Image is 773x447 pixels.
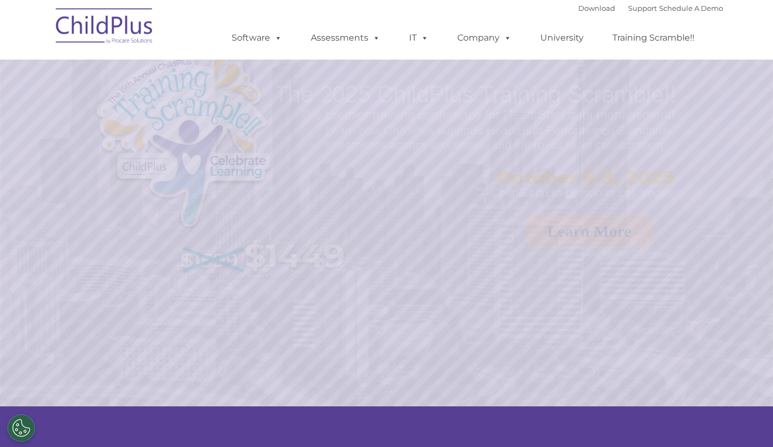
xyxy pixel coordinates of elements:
a: Assessments [300,27,391,49]
img: ChildPlus by Procare Solutions [50,1,159,55]
a: Company [446,27,522,49]
a: Schedule A Demo [659,4,723,12]
a: Download [578,4,615,12]
a: Software [221,27,293,49]
a: Training Scramble!! [602,27,705,49]
button: Cookies Settings [8,414,35,442]
a: Learn More [525,214,654,248]
font: | [578,4,723,12]
a: IT [398,27,439,49]
a: University [529,27,595,49]
a: Support [628,4,657,12]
